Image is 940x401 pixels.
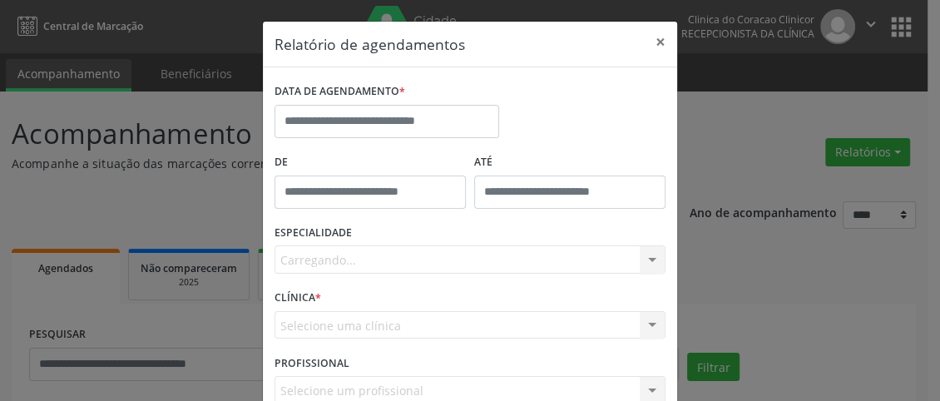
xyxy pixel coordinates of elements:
[275,285,321,311] label: CLÍNICA
[275,350,349,376] label: PROFISSIONAL
[275,150,466,176] label: De
[644,22,677,62] button: Close
[275,33,465,55] h5: Relatório de agendamentos
[474,150,665,176] label: ATÉ
[275,79,405,105] label: DATA DE AGENDAMENTO
[275,220,352,246] label: ESPECIALIDADE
